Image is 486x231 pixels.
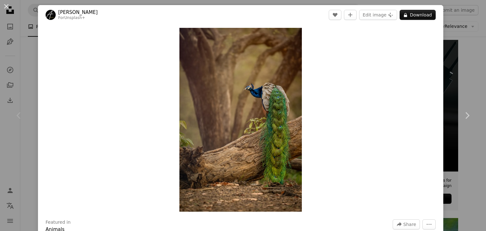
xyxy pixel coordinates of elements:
[46,219,71,226] h3: Featured in
[179,28,302,212] img: a peacock standing on top of a tree branch
[359,10,397,20] button: Edit image
[58,9,98,16] a: [PERSON_NAME]
[403,220,416,229] span: Share
[448,85,486,146] a: Next
[329,10,341,20] button: Like
[422,219,436,229] button: More Actions
[179,28,302,212] button: Zoom in on this image
[46,10,56,20] img: Go to Abhijit Sinha's profile
[64,16,85,20] a: Unsplash+
[393,219,420,229] button: Share this image
[344,10,357,20] button: Add to Collection
[400,10,436,20] button: Download
[58,16,98,21] div: For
